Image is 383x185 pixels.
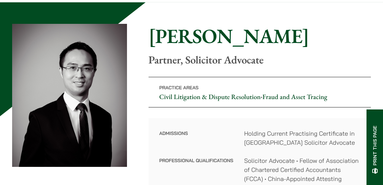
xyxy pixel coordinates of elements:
a: Civil Litigation & Dispute Resolution [159,92,261,101]
dt: Admissions [159,129,233,156]
dd: Holding Current Practising Certificate in [GEOGRAPHIC_DATA] Solicitor Advocate [244,129,360,147]
a: Fraud and Asset Tracing [262,92,327,101]
p: Partner, Solicitor Advocate [149,53,371,66]
p: • [149,77,371,107]
h1: [PERSON_NAME] [149,24,371,48]
span: Practice Areas [159,85,199,91]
